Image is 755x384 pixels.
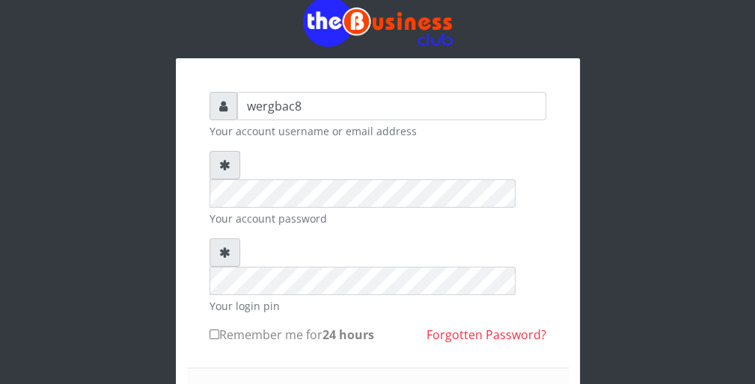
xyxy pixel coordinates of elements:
[237,92,546,120] input: Username or email address
[323,326,374,343] b: 24 hours
[210,211,546,226] small: Your account password
[210,298,546,314] small: Your login pin
[210,123,546,139] small: Your account username or email address
[210,326,374,344] label: Remember me for
[427,326,546,343] a: Forgotten Password?
[210,329,219,339] input: Remember me for24 hours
